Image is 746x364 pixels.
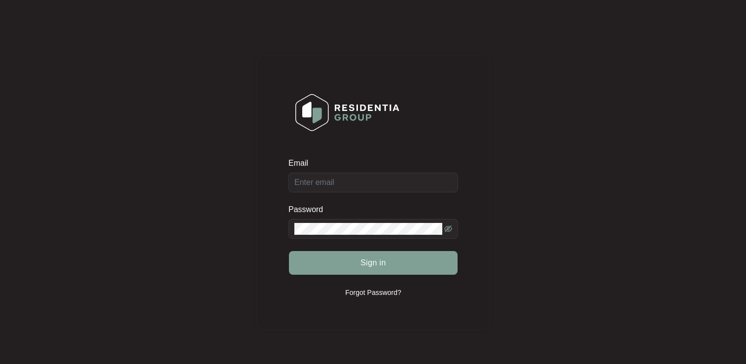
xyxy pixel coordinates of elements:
[288,158,315,168] label: Email
[288,205,330,215] label: Password
[360,257,386,269] span: Sign in
[288,173,458,192] input: Email
[444,225,452,233] span: eye-invisible
[289,251,458,275] button: Sign in
[289,87,406,138] img: Login Logo
[294,223,442,235] input: Password
[345,288,401,297] p: Forgot Password?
